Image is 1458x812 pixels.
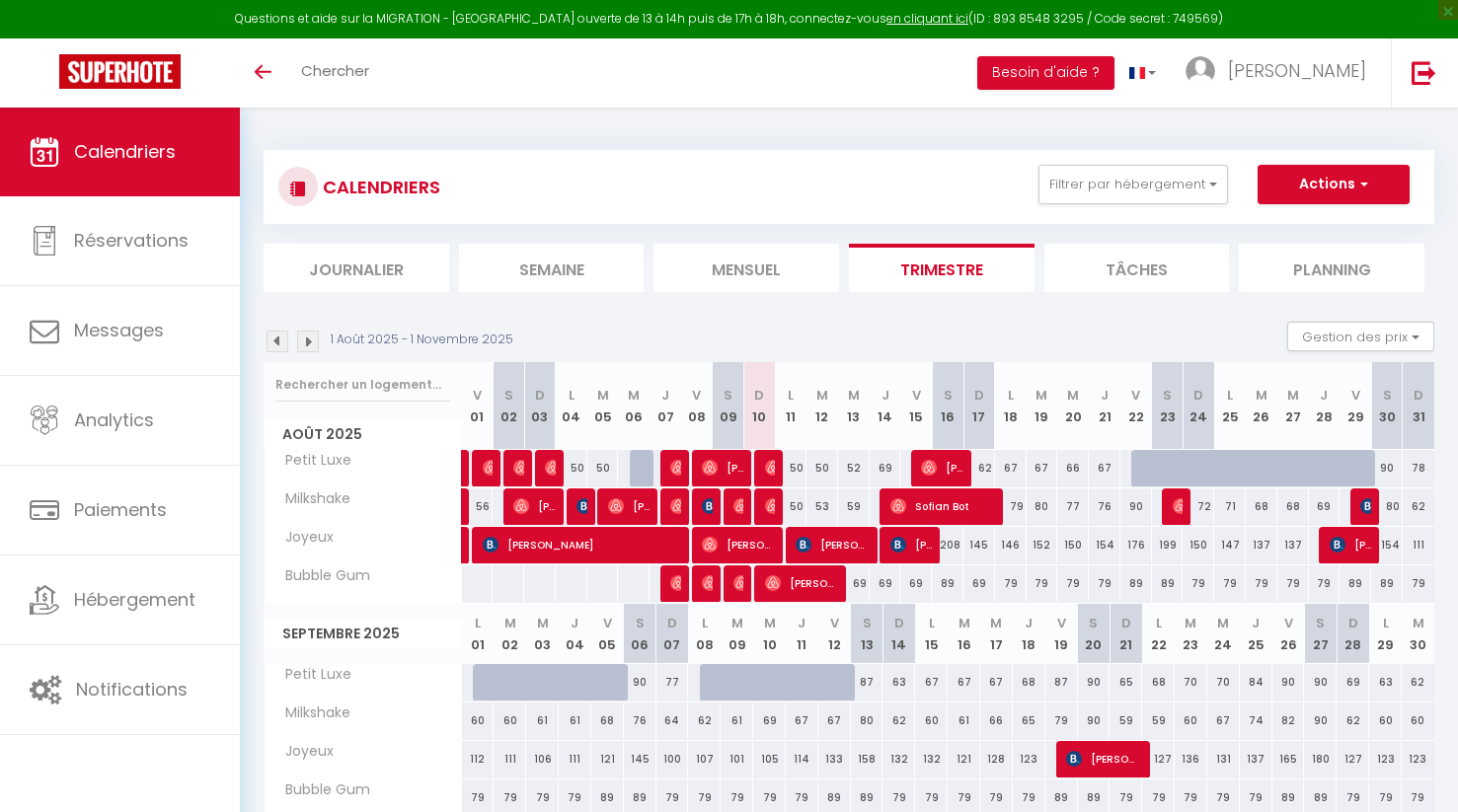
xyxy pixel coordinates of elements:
abbr: V [1057,614,1066,632]
div: 62 [963,450,995,486]
img: Super Booking [59,54,181,89]
th: 23 [1152,362,1184,450]
abbr: D [894,614,904,632]
div: 146 [995,527,1027,563]
th: 27 [1304,604,1337,664]
div: 69 [870,450,901,486]
input: Rechercher un logement... [275,367,450,403]
th: 31 [1403,362,1434,450]
div: 56 [462,488,494,525]
div: 90 [1078,664,1111,701]
abbr: J [798,614,806,632]
div: 79 [1089,565,1120,602]
th: 06 [618,362,650,450]
th: 04 [559,604,591,664]
abbr: M [1067,386,1079,405]
th: 29 [1340,362,1371,450]
span: Joyeux [268,741,342,763]
abbr: S [724,386,732,405]
abbr: M [764,614,776,632]
span: Bubble Gum [268,565,375,587]
abbr: L [1383,614,1389,632]
span: Messages [74,318,164,342]
th: 01 [462,362,494,450]
span: [PERSON_NAME] [PERSON_NAME] [702,526,776,563]
img: logout [1412,60,1436,85]
abbr: M [1036,386,1047,405]
span: [PERSON_NAME] [PERSON_NAME] [670,564,681,602]
div: 59 [1110,702,1142,739]
abbr: L [702,614,708,632]
div: 150 [1057,527,1089,563]
div: 80 [851,702,883,739]
abbr: J [571,614,578,632]
abbr: V [692,386,701,405]
th: 20 [1078,604,1111,664]
div: 69 [870,565,901,602]
div: 71 [1214,488,1246,525]
div: 76 [624,702,656,739]
div: 59 [1142,702,1175,739]
span: [PERSON_NAME] [1066,740,1140,777]
th: 14 [882,604,915,664]
span: Notifications [76,677,188,701]
th: 11 [775,362,806,450]
abbr: S [1089,614,1098,632]
li: Planning [1239,244,1424,292]
abbr: V [1351,386,1360,405]
th: 19 [1027,362,1058,450]
div: 79 [1246,565,1277,602]
a: Chercher [286,38,384,108]
th: 15 [915,604,948,664]
abbr: L [1008,386,1014,405]
div: 90 [1304,664,1337,701]
div: 89 [1120,565,1152,602]
div: 147 [1214,527,1246,563]
th: 25 [1240,604,1272,664]
div: 79 [1045,702,1078,739]
abbr: V [912,386,921,405]
abbr: L [1227,386,1233,405]
div: 74 [1240,702,1272,739]
div: 77 [1057,488,1089,525]
abbr: V [830,614,839,632]
abbr: M [959,614,970,632]
span: Réservations [74,228,189,253]
span: [PERSON_NAME] [733,564,744,602]
div: 59 [838,488,870,525]
div: 67 [915,664,948,701]
abbr: J [1025,614,1033,632]
div: 67 [818,702,851,739]
div: 61 [948,702,980,739]
span: Hébergement [74,587,195,612]
div: 152 [1027,527,1058,563]
button: Actions [1258,165,1410,204]
div: 62 [688,702,721,739]
th: 12 [818,604,851,664]
button: Filtrer par hébergement [1038,165,1228,204]
span: Septembre 2025 [265,620,461,648]
li: Tâches [1044,244,1230,292]
abbr: M [1287,386,1299,405]
abbr: M [1185,614,1196,632]
abbr: L [1156,614,1162,632]
span: [PERSON_NAME] [702,487,713,525]
th: 14 [870,362,901,450]
p: 1 Août 2025 - 1 Novembre 2025 [331,331,513,349]
abbr: D [1348,614,1358,632]
div: 90 [1304,702,1337,739]
span: [PERSON_NAME] Ghyselen [545,449,556,486]
th: 06 [624,604,656,664]
a: [PERSON_NAME] [462,450,472,487]
th: 13 [838,362,870,450]
th: 02 [493,362,524,450]
span: [PERSON_NAME] [921,449,963,486]
abbr: S [1316,614,1325,632]
div: 70 [1175,664,1207,701]
th: 09 [721,604,753,664]
th: 30 [1371,362,1403,450]
div: 50 [806,450,838,486]
abbr: M [731,614,743,632]
th: 24 [1183,362,1214,450]
div: 208 [932,527,963,563]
